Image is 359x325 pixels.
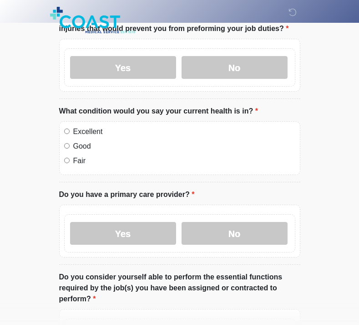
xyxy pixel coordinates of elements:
input: Good [64,143,70,149]
label: Yes [70,56,176,79]
label: Good [73,141,295,152]
label: Fair [73,155,295,166]
label: What condition would you say your current health is in? [59,106,258,117]
label: Yes [70,222,176,245]
label: No [182,222,288,245]
input: Excellent [64,129,70,134]
input: Fair [64,158,70,163]
label: Do you have a primary care provider? [59,189,195,200]
label: No [182,56,288,79]
img: Coast Medical Service Logo [50,7,136,33]
label: Excellent [73,126,295,137]
label: Do you consider yourself able to perform the essential functions required by the job(s) you have ... [59,272,300,304]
